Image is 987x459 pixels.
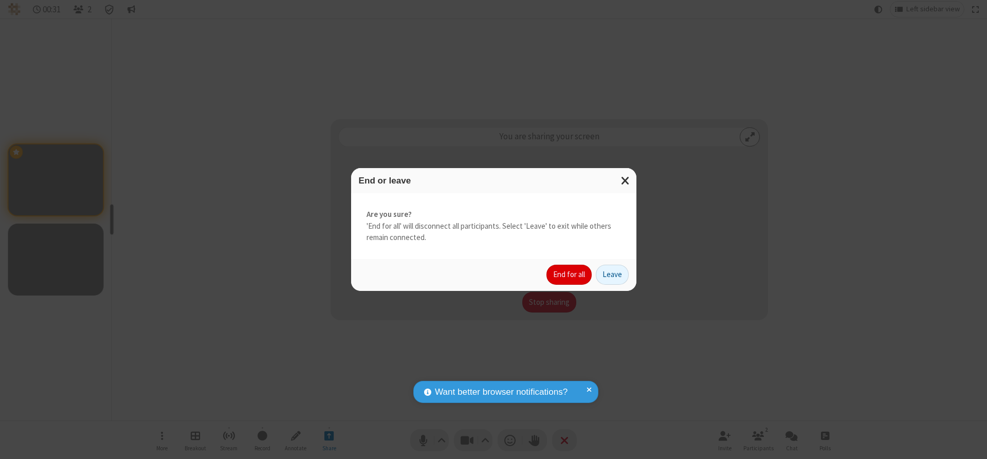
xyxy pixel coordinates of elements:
[351,193,636,259] div: 'End for all' will disconnect all participants. Select 'Leave' to exit while others remain connec...
[615,168,636,193] button: Close modal
[546,265,592,285] button: End for all
[435,385,568,399] span: Want better browser notifications?
[367,209,621,221] strong: Are you sure?
[359,176,629,186] h3: End or leave
[596,265,629,285] button: Leave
